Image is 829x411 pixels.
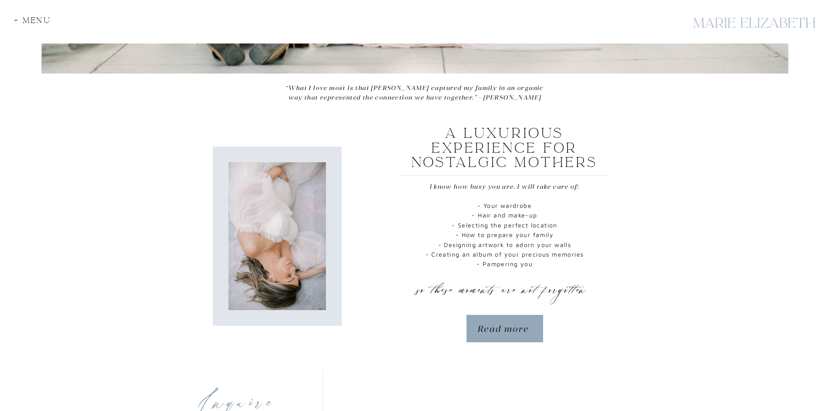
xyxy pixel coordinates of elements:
[392,126,617,173] p: A luxurious experience for nostalgic mothers
[416,201,593,273] p: - Your wardrobe - Hair and make-up - Selecting the perfect location - How to prepare your family ...
[279,83,550,104] p: “What I love most is that [PERSON_NAME] captured my family in an organic way that represented the...
[430,182,580,190] p: I know how busy you are. I will take care of:
[14,17,56,28] div: + Menu
[418,277,592,302] p: so these moments are not forgotten
[477,322,532,336] a: Read more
